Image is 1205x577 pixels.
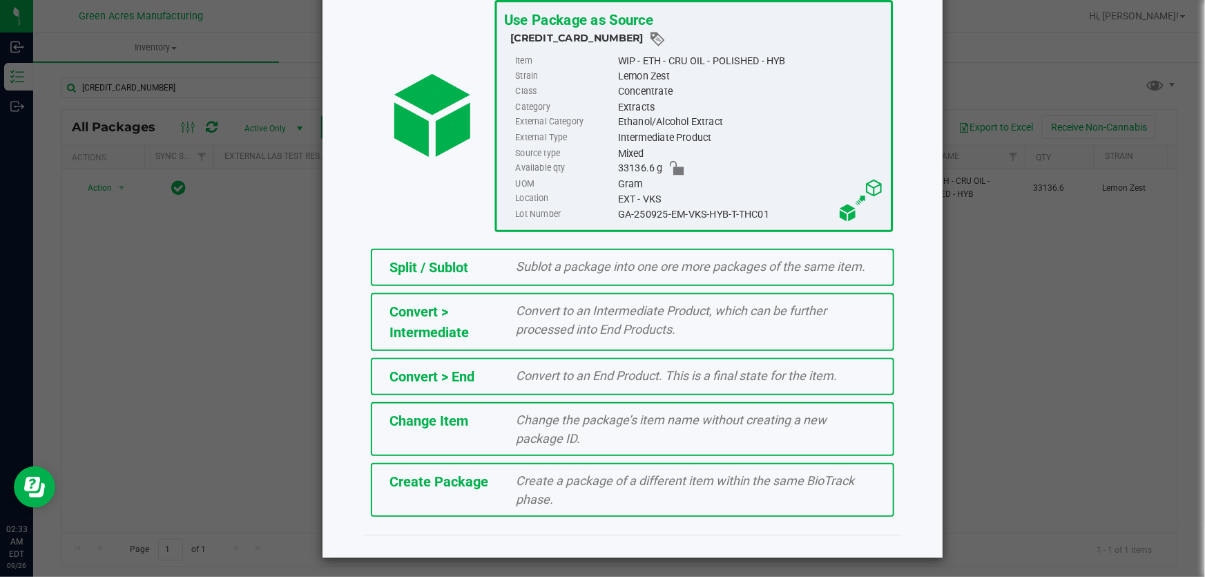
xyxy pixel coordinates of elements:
[517,473,855,507] span: Create a package of a different item within the same BioTrack phase.
[618,53,884,68] div: WIP - ETH - CRU OIL - POLISHED - HYB
[515,84,615,100] label: Class
[515,191,615,207] label: Location
[515,161,615,176] label: Available qty
[504,11,653,28] span: Use Package as Source
[389,368,474,385] span: Convert > End
[510,30,884,48] div: 5995871381671338
[618,146,884,161] div: Mixed
[515,115,615,130] label: External Category
[389,303,469,341] span: Convert > Intermediate
[618,161,663,176] span: 33136.6 g
[618,176,884,191] div: Gram
[618,115,884,130] div: Ethanol/Alcohol Extract
[618,207,884,222] div: GA-250925-EM-VKS-HYB-T-THC01
[389,259,468,276] span: Split / Sublot
[517,303,827,337] span: Convert to an Intermediate Product, which can be further processed into End Products.
[517,413,827,446] span: Change the package’s item name without creating a new package ID.
[515,68,615,84] label: Strain
[389,413,468,429] span: Change Item
[618,191,884,207] div: EXT - VKS
[515,207,615,222] label: Lot Number
[515,146,615,161] label: Source type
[515,130,615,145] label: External Type
[517,368,838,383] span: Convert to an End Product. This is a final state for the item.
[389,473,488,490] span: Create Package
[14,466,55,508] iframe: Resource center
[515,53,615,68] label: Item
[618,100,884,115] div: Extracts
[618,130,884,145] div: Intermediate Product
[515,176,615,191] label: UOM
[517,259,866,274] span: Sublot a package into one ore more packages of the same item.
[515,100,615,115] label: Category
[618,84,884,100] div: Concentrate
[618,68,884,84] div: Lemon Zest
